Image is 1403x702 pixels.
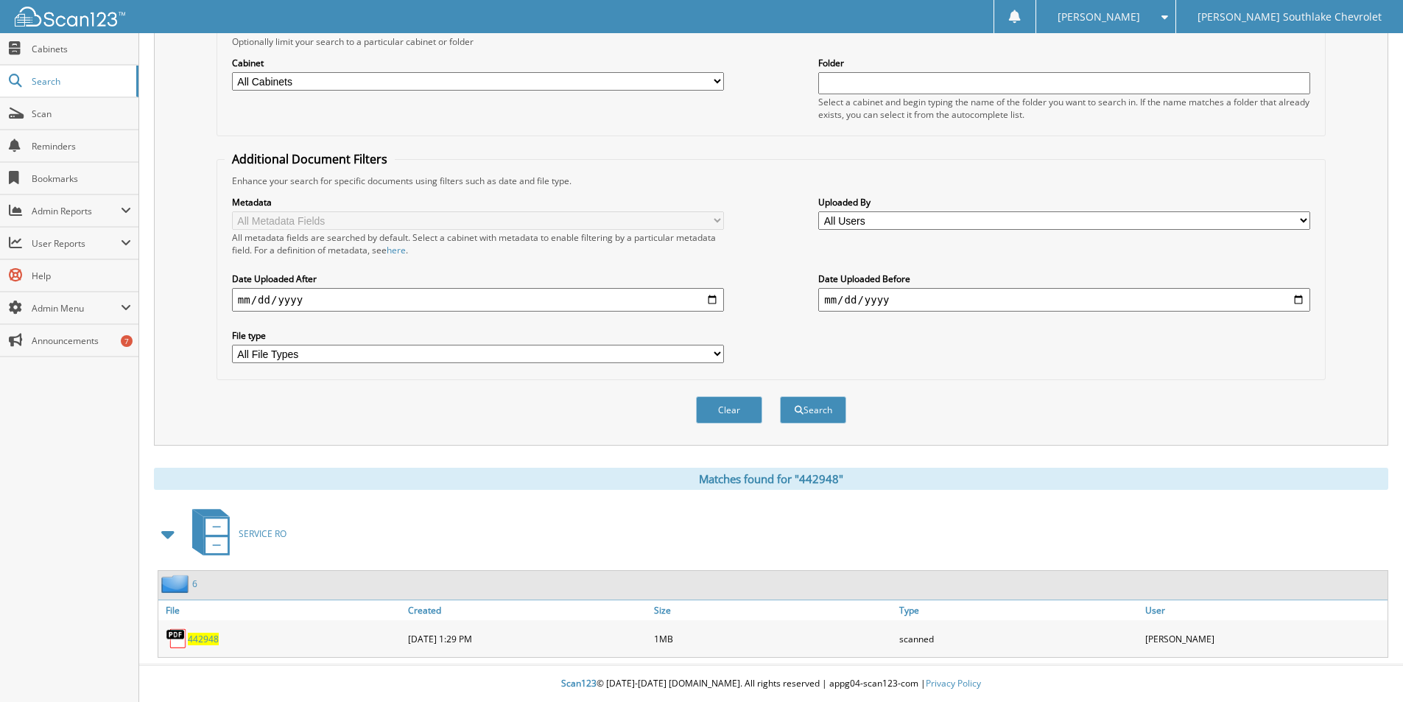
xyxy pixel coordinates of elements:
img: scan123-logo-white.svg [15,7,125,27]
input: end [818,288,1310,312]
div: Select a cabinet and begin typing the name of the folder you want to search in. If the name match... [818,96,1310,121]
button: Search [780,396,846,424]
span: Scan123 [561,677,597,689]
label: File type [232,329,724,342]
div: 7 [121,335,133,347]
label: Folder [818,57,1310,69]
a: User [1142,600,1388,620]
span: [PERSON_NAME] Southlake Chevrolet [1198,13,1382,21]
span: Scan [32,108,131,120]
div: Optionally limit your search to a particular cabinet or folder [225,35,1318,48]
iframe: Chat Widget [1329,631,1403,702]
div: All metadata fields are searched by default. Select a cabinet with metadata to enable filtering b... [232,231,724,256]
span: Reminders [32,140,131,152]
span: Admin Reports [32,205,121,217]
label: Date Uploaded Before [818,273,1310,285]
div: © [DATE]-[DATE] [DOMAIN_NAME]. All rights reserved | appg04-scan123-com | [139,666,1403,702]
a: 6 [192,578,197,590]
div: scanned [896,624,1142,653]
legend: Additional Document Filters [225,151,395,167]
a: SERVICE RO [183,505,286,563]
div: [PERSON_NAME] [1142,624,1388,653]
label: Metadata [232,196,724,208]
img: folder2.png [161,575,192,593]
span: [PERSON_NAME] [1058,13,1140,21]
a: File [158,600,404,620]
div: Enhance your search for specific documents using filters such as date and file type. [225,175,1318,187]
div: 1MB [650,624,896,653]
a: 442948 [188,633,219,645]
span: Bookmarks [32,172,131,185]
label: Uploaded By [818,196,1310,208]
span: User Reports [32,237,121,250]
span: Search [32,75,129,88]
img: PDF.png [166,628,188,650]
span: Cabinets [32,43,131,55]
div: [DATE] 1:29 PM [404,624,650,653]
span: Help [32,270,131,282]
label: Date Uploaded After [232,273,724,285]
input: start [232,288,724,312]
button: Clear [696,396,762,424]
span: Admin Menu [32,302,121,315]
a: here [387,244,406,256]
a: Privacy Policy [926,677,981,689]
span: Announcements [32,334,131,347]
a: Created [404,600,650,620]
a: Size [650,600,896,620]
label: Cabinet [232,57,724,69]
span: SERVICE RO [239,527,286,540]
div: Matches found for "442948" [154,468,1388,490]
a: Type [896,600,1142,620]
